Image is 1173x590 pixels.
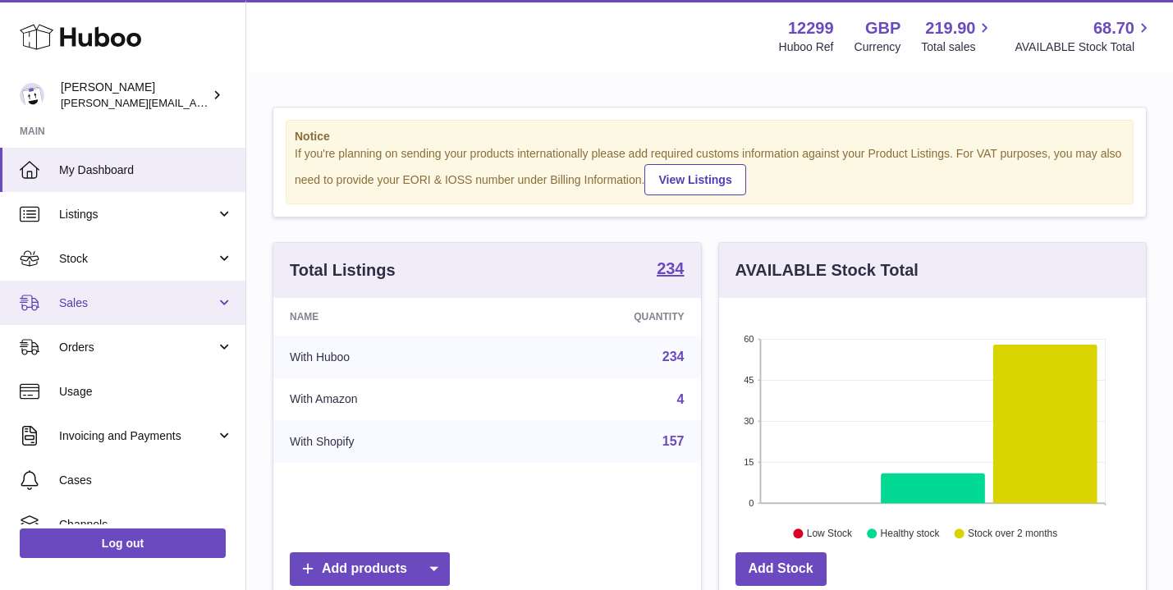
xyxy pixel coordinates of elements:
[59,517,233,533] span: Channels
[59,473,233,488] span: Cases
[59,295,216,311] span: Sales
[295,129,1125,144] strong: Notice
[855,39,901,55] div: Currency
[59,428,216,444] span: Invoicing and Payments
[657,260,684,280] a: 234
[61,80,208,111] div: [PERSON_NAME]
[662,434,685,448] a: 157
[880,528,940,539] text: Healthy stock
[1093,17,1134,39] span: 68.70
[744,416,754,426] text: 30
[59,340,216,355] span: Orders
[59,384,233,400] span: Usage
[273,378,507,421] td: With Amazon
[657,260,684,277] strong: 234
[806,528,852,539] text: Low Stock
[507,298,701,336] th: Quantity
[273,298,507,336] th: Name
[1015,17,1153,55] a: 68.70 AVAILABLE Stock Total
[749,498,754,508] text: 0
[735,552,827,586] a: Add Stock
[744,457,754,467] text: 15
[273,420,507,463] td: With Shopify
[295,146,1125,195] div: If you're planning on sending your products internationally please add required customs informati...
[662,350,685,364] a: 234
[290,259,396,281] h3: Total Listings
[735,259,919,281] h3: AVAILABLE Stock Total
[968,528,1057,539] text: Stock over 2 months
[20,83,44,107] img: anthony@happyfeetplaymats.co.uk
[788,17,834,39] strong: 12299
[644,164,745,195] a: View Listings
[677,392,685,406] a: 4
[779,39,834,55] div: Huboo Ref
[273,336,507,378] td: With Huboo
[921,17,994,55] a: 219.90 Total sales
[744,334,754,344] text: 60
[20,528,226,558] a: Log out
[59,162,233,178] span: My Dashboard
[921,39,994,55] span: Total sales
[59,251,216,267] span: Stock
[1015,39,1153,55] span: AVAILABLE Stock Total
[744,375,754,385] text: 45
[61,96,329,109] span: [PERSON_NAME][EMAIL_ADDRESS][DOMAIN_NAME]
[925,17,975,39] span: 219.90
[59,207,216,222] span: Listings
[865,17,900,39] strong: GBP
[290,552,450,586] a: Add products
